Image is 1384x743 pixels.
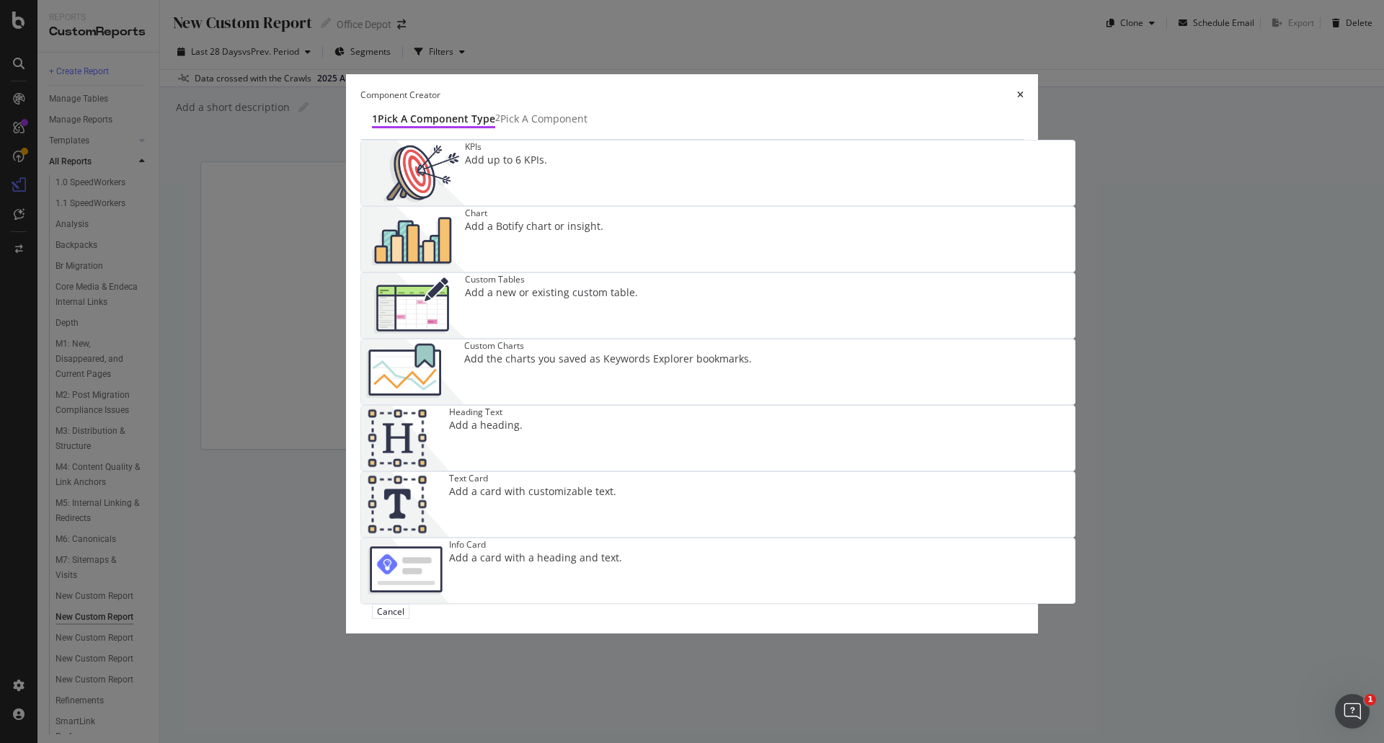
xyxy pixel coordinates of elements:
[372,112,378,126] div: 1
[361,141,465,205] img: __UUOcd1.png
[361,538,449,603] img: 9fcGIRyhgxRLRpur6FCk681sBQ4rDmX99LnU5EkywwAAAAAElFTkSuQmCC
[449,538,622,551] div: Info Card
[464,339,752,352] div: Custom Charts
[377,605,404,618] div: Cancel
[465,273,638,285] div: Custom Tables
[1017,89,1024,101] div: times
[449,472,616,484] div: Text Card
[449,418,523,432] div: Add a heading.
[1335,694,1370,729] iframe: Intercom live chat
[465,219,603,233] div: Add a Botify chart or insight.
[361,406,449,471] img: CtJ9-kHf.png
[361,273,465,338] img: CzM_nd8v.png
[378,112,495,126] div: Pick a Component type
[361,339,464,404] img: Chdk0Fza.png
[500,112,587,126] div: Pick a Component
[372,604,409,619] button: Cancel
[449,484,616,499] div: Add a card with customizable text.
[465,285,638,300] div: Add a new or existing custom table.
[361,207,465,272] img: BHjNRGjj.png
[465,207,603,219] div: Chart
[449,406,523,418] div: Heading Text
[449,551,622,565] div: Add a card with a heading and text.
[361,472,449,537] img: CIPqJSrR.png
[1365,694,1376,706] span: 1
[360,89,440,101] div: Component Creator
[346,74,1038,633] div: modal
[465,141,547,153] div: KPIs
[495,112,500,124] div: 2
[465,153,547,167] div: Add up to 6 KPIs.
[464,352,752,366] div: Add the charts you saved as Keywords Explorer bookmarks.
